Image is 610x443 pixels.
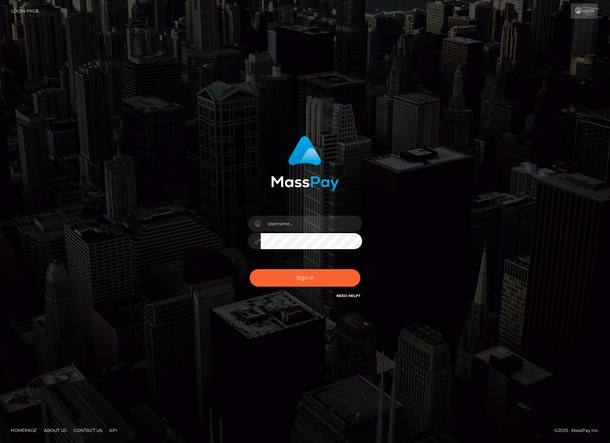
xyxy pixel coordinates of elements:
a: Contact Us [71,425,105,436]
div: © 2025 , MassPay Inc. [554,427,605,434]
img: MassPay Login [271,136,339,191]
a: Need Help? [336,293,360,298]
a: Homepage [8,425,40,436]
a: Login [571,4,598,19]
a: API [106,425,120,436]
a: Login Page [11,4,39,19]
a: About Us [41,425,69,436]
button: Sign in [250,269,360,287]
input: Username... [261,216,362,232]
